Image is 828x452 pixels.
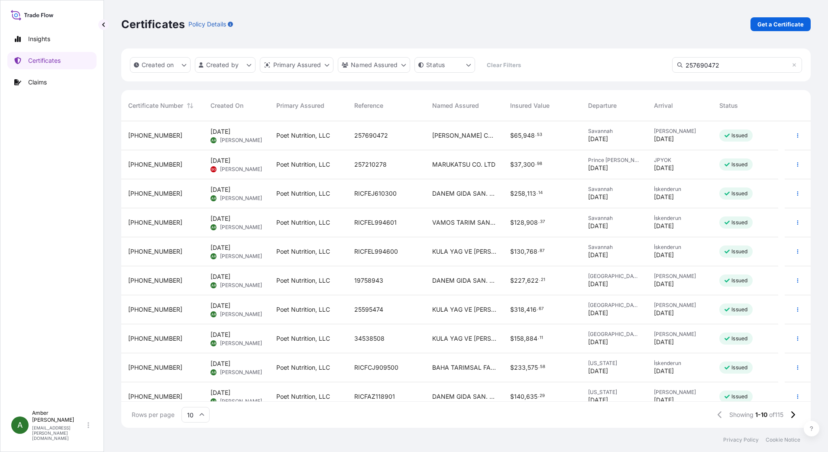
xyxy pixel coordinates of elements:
[535,133,537,136] span: .
[588,360,640,367] span: [US_STATE]
[654,193,674,201] span: [DATE]
[757,20,804,29] p: Get a Certificate
[132,410,175,419] span: Rows per page
[588,222,608,230] span: [DATE]
[211,165,216,174] span: BG
[731,190,747,197] p: Issued
[514,394,524,400] span: 140
[654,135,674,143] span: [DATE]
[276,131,330,140] span: Poet Nutrition, LLC
[210,301,230,310] span: [DATE]
[755,410,767,419] span: 1-10
[541,278,545,281] span: 21
[276,218,330,227] span: Poet Nutrition, LLC
[276,334,330,343] span: Poet Nutrition, LLC
[28,78,47,87] p: Claims
[588,215,640,222] span: Savannah
[210,101,243,110] span: Created On
[524,307,526,313] span: ,
[723,436,759,443] a: Privacy Policy
[538,336,539,339] span: .
[537,162,542,165] span: 98
[514,161,521,168] span: 37
[432,189,496,198] span: DANEM GIDA SAN. VE [MEDICAL_DATA]. A.S.
[514,365,526,371] span: 233
[210,214,230,223] span: [DATE]
[128,334,182,343] span: [PHONE_NUMBER]
[432,276,496,285] span: DANEM GIDA SAN. VE [MEDICAL_DATA]. A.S.
[540,249,545,252] span: 87
[527,278,539,284] span: 622
[588,273,640,280] span: [GEOGRAPHIC_DATA]
[540,365,545,368] span: 58
[510,190,514,197] span: $
[588,389,640,396] span: [US_STATE]
[220,398,262,405] span: [PERSON_NAME]
[510,249,514,255] span: $
[766,436,800,443] a: Cookie Notice
[276,276,330,285] span: Poet Nutrition, LLC
[588,244,640,251] span: Savannah
[130,57,191,73] button: createdOn Filter options
[17,421,23,429] span: A
[540,336,543,339] span: 11
[210,359,230,368] span: [DATE]
[526,394,537,400] span: 635
[719,101,738,110] span: Status
[432,305,496,314] span: KULA YAG VE [PERSON_NAME] [PERSON_NAME] SAN. [MEDICAL_DATA]. A.S.
[206,61,239,69] p: Created by
[128,131,182,140] span: [PHONE_NUMBER]
[210,156,230,165] span: [DATE]
[525,190,527,197] span: ,
[211,252,216,261] span: AR
[526,307,537,313] span: 416
[514,336,524,342] span: 158
[354,218,397,227] span: RICFEL994601
[654,273,706,280] span: [PERSON_NAME]
[510,394,514,400] span: $
[121,17,185,31] p: Certificates
[479,58,528,72] button: Clear Filters
[220,224,262,231] span: [PERSON_NAME]
[32,410,86,423] p: Amber [PERSON_NAME]
[588,331,640,338] span: [GEOGRAPHIC_DATA]
[539,278,540,281] span: .
[432,363,496,372] span: BAHA TARIMSAL FAALIYETLER SANAYI VE TICARET A.S.
[654,389,706,396] span: [PERSON_NAME]
[128,276,182,285] span: [PHONE_NUMBER]
[750,17,811,31] a: Get a Certificate
[273,61,321,69] p: Primary Assured
[731,364,747,371] p: Issued
[537,307,538,310] span: .
[538,220,540,223] span: .
[729,410,754,419] span: Showing
[142,61,174,69] p: Created on
[28,35,50,43] p: Insights
[354,276,383,285] span: 19758943
[432,218,496,227] span: VAMOS TARIM SANAYI VE TICARET ANONIM SIRKETI
[354,131,388,140] span: 257690472
[588,157,640,164] span: Prince [PERSON_NAME]
[525,278,527,284] span: ,
[654,244,706,251] span: İskenderun
[210,185,230,194] span: [DATE]
[588,186,640,193] span: Savannah
[211,339,216,348] span: AR
[220,137,262,144] span: [PERSON_NAME]
[654,157,706,164] span: JPYOK
[540,394,545,397] span: 29
[354,189,397,198] span: RICFEJ610300
[540,220,545,223] span: 37
[588,128,640,135] span: Savannah
[220,282,262,289] span: [PERSON_NAME]
[527,190,536,197] span: 113
[276,392,330,401] span: Poet Nutrition, LLC
[731,306,747,313] p: Issued
[510,336,514,342] span: $
[276,189,330,198] span: Poet Nutrition, LLC
[588,164,608,172] span: [DATE]
[211,136,216,145] span: AR
[432,160,495,169] span: MARUKATSU CO. LTD
[210,272,230,281] span: [DATE]
[220,166,262,173] span: [PERSON_NAME]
